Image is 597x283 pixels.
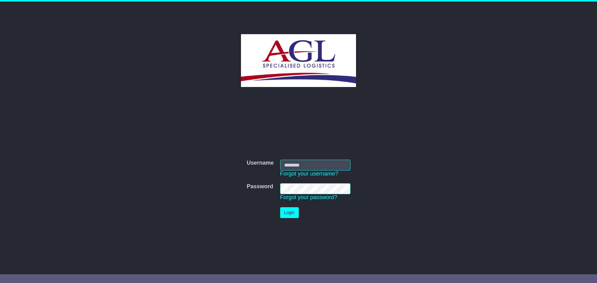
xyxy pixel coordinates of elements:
[280,194,337,200] a: Forgot your password?
[241,34,356,87] img: AGL SPECIALISED LOGISTICS
[280,207,299,218] button: Login
[247,183,273,190] label: Password
[280,171,338,177] a: Forgot your username?
[247,160,274,167] label: Username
